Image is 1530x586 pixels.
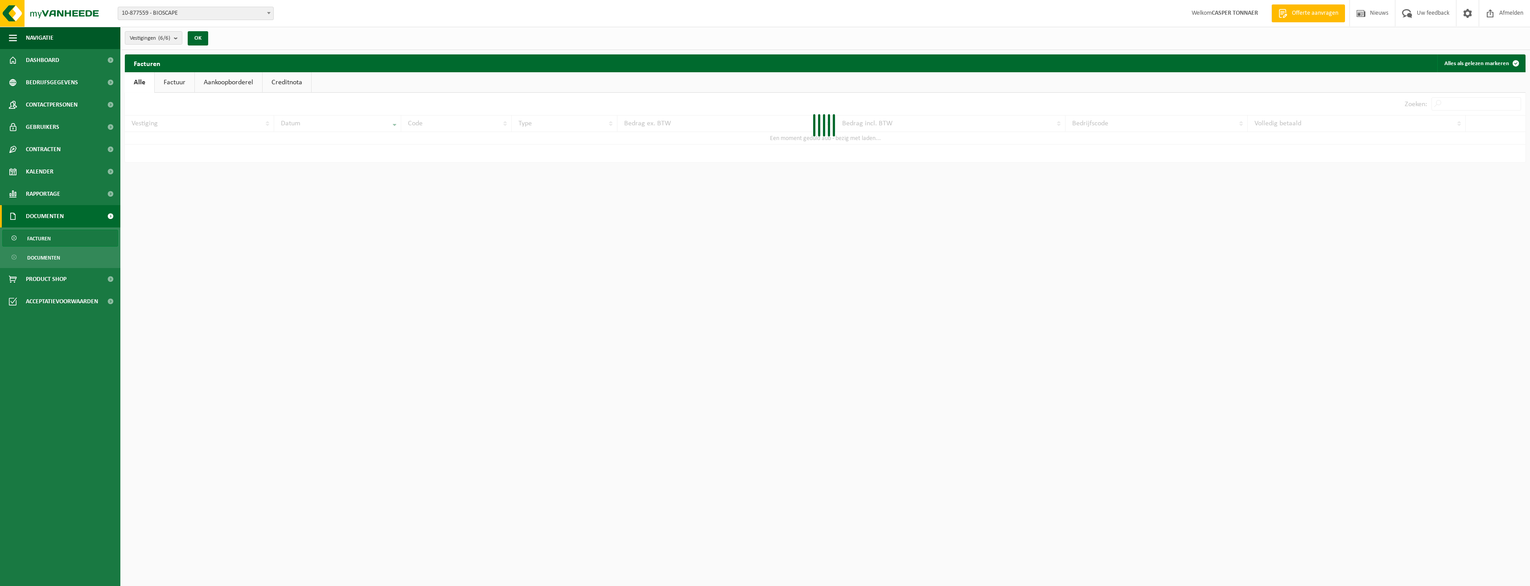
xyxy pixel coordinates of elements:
span: Gebruikers [26,116,59,138]
span: 10-877559 - BIOSCAPE [118,7,273,20]
span: Bedrijfsgegevens [26,71,78,94]
span: Acceptatievoorwaarden [26,290,98,313]
span: Vestigingen [130,32,170,45]
span: Product Shop [26,268,66,290]
button: Alles als gelezen markeren [1437,54,1525,72]
a: Aankoopborderel [195,72,262,93]
span: Rapportage [26,183,60,205]
strong: CASPER TONNAER [1212,10,1258,17]
a: Alle [125,72,154,93]
a: Creditnota [263,72,311,93]
span: Documenten [26,205,64,227]
span: Facturen [27,230,51,247]
button: OK [188,31,208,45]
a: Factuur [155,72,194,93]
span: Kalender [26,161,53,183]
span: Navigatie [26,27,53,49]
button: Vestigingen(6/6) [125,31,182,45]
h2: Facturen [125,54,169,72]
span: Offerte aanvragen [1290,9,1341,18]
span: Dashboard [26,49,59,71]
count: (6/6) [158,35,170,41]
span: Documenten [27,249,60,266]
span: 10-877559 - BIOSCAPE [118,7,274,20]
span: Contactpersonen [26,94,78,116]
span: Contracten [26,138,61,161]
a: Documenten [2,249,118,266]
a: Facturen [2,230,118,247]
a: Offerte aanvragen [1271,4,1345,22]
